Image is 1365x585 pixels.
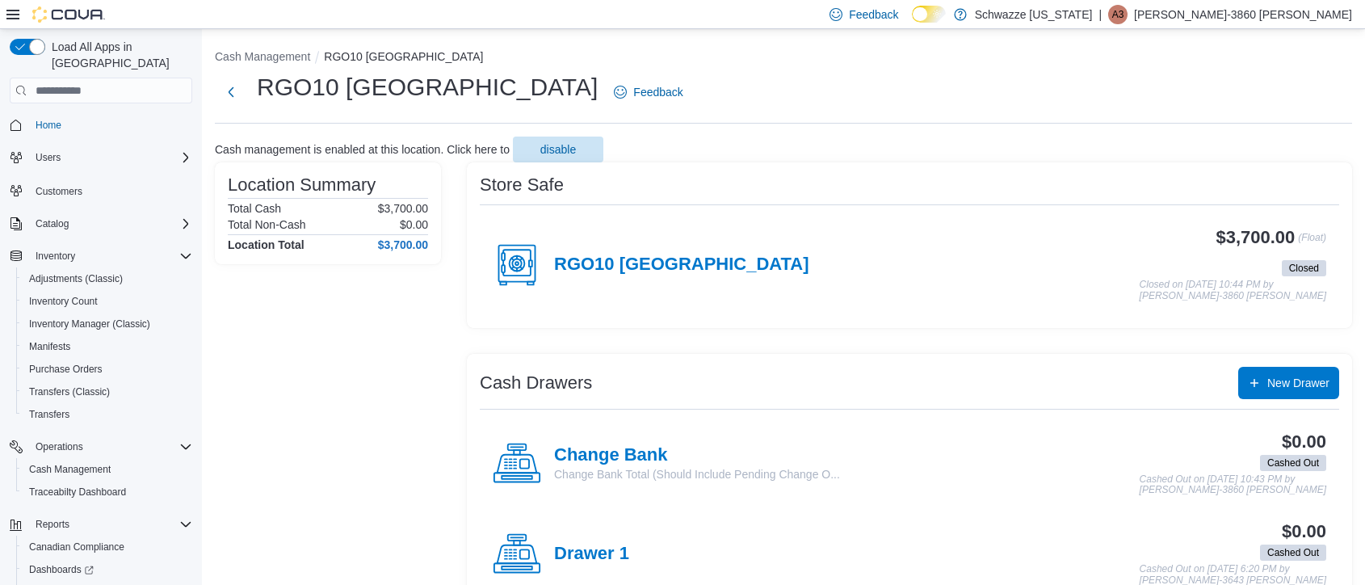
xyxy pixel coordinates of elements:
[23,405,192,424] span: Transfers
[29,115,192,135] span: Home
[228,238,304,251] h4: Location Total
[975,5,1093,24] p: Schwazze [US_STATE]
[1260,545,1326,561] span: Cashed Out
[36,185,82,198] span: Customers
[378,202,428,215] p: $3,700.00
[1282,522,1326,541] h3: $0.00
[29,385,110,398] span: Transfers (Classic)
[1282,260,1326,276] span: Closed
[215,48,1352,68] nav: An example of EuiBreadcrumbs
[45,39,192,71] span: Load All Apps in [GEOGRAPHIC_DATA]
[29,180,192,200] span: Customers
[23,337,192,356] span: Manifests
[1289,261,1319,276] span: Closed
[16,358,199,381] button: Purchase Orders
[257,71,598,103] h1: RGO10 [GEOGRAPHIC_DATA]
[23,269,192,288] span: Adjustments (Classic)
[3,113,199,137] button: Home
[1134,5,1352,24] p: [PERSON_NAME]-3860 [PERSON_NAME]
[16,381,199,403] button: Transfers (Classic)
[29,246,82,266] button: Inventory
[1098,5,1102,24] p: |
[16,481,199,503] button: Traceabilty Dashboard
[1108,5,1128,24] div: Alexis-3860 Shoope
[324,50,483,63] button: RGO10 [GEOGRAPHIC_DATA]
[29,363,103,376] span: Purchase Orders
[554,544,629,565] h4: Drawer 1
[16,458,199,481] button: Cash Management
[23,337,77,356] a: Manifests
[23,537,192,557] span: Canadian Compliance
[1216,228,1296,247] h3: $3,700.00
[215,76,247,108] button: Next
[1298,228,1326,257] p: (Float)
[1282,432,1326,452] h3: $0.00
[23,482,192,502] span: Traceabilty Dashboard
[29,463,111,476] span: Cash Management
[378,238,428,251] h4: $3,700.00
[633,84,682,100] span: Feedback
[29,148,67,167] button: Users
[1267,545,1319,560] span: Cashed Out
[29,182,89,201] a: Customers
[607,76,689,108] a: Feedback
[29,486,126,499] span: Traceabilty Dashboard
[1260,455,1326,471] span: Cashed Out
[23,460,192,479] span: Cash Management
[1238,367,1339,399] button: New Drawer
[480,373,592,393] h3: Cash Drawers
[228,218,306,231] h6: Total Non-Cash
[29,541,124,553] span: Canadian Compliance
[36,151,61,164] span: Users
[513,137,603,162] button: disable
[1112,5,1124,24] span: A3
[29,563,94,576] span: Dashboards
[3,179,199,202] button: Customers
[16,403,199,426] button: Transfers
[215,50,310,63] button: Cash Management
[29,408,69,421] span: Transfers
[1140,474,1326,496] p: Cashed Out on [DATE] 10:43 PM by [PERSON_NAME]-3860 [PERSON_NAME]
[400,218,428,231] p: $0.00
[23,314,157,334] a: Inventory Manager (Classic)
[554,445,840,466] h4: Change Bank
[3,245,199,267] button: Inventory
[32,6,105,23] img: Cova
[23,382,116,402] a: Transfers (Classic)
[554,255,809,276] h4: RGO10 [GEOGRAPHIC_DATA]
[16,290,199,313] button: Inventory Count
[36,217,69,230] span: Catalog
[29,116,68,135] a: Home
[16,536,199,558] button: Canadian Compliance
[16,558,199,581] a: Dashboards
[228,175,376,195] h3: Location Summary
[228,202,281,215] h6: Total Cash
[23,382,192,402] span: Transfers (Classic)
[1267,375,1329,391] span: New Drawer
[29,295,98,308] span: Inventory Count
[23,482,132,502] a: Traceabilty Dashboard
[16,267,199,290] button: Adjustments (Classic)
[540,141,576,158] span: disable
[23,560,192,579] span: Dashboards
[912,6,946,23] input: Dark Mode
[1140,280,1326,301] p: Closed on [DATE] 10:44 PM by [PERSON_NAME]-3860 [PERSON_NAME]
[554,466,840,482] p: Change Bank Total (Should Include Pending Change O...
[3,213,199,235] button: Catalog
[29,515,76,534] button: Reports
[29,515,192,534] span: Reports
[23,537,131,557] a: Canadian Compliance
[3,436,199,458] button: Operations
[480,175,564,195] h3: Store Safe
[23,269,129,288] a: Adjustments (Classic)
[29,148,192,167] span: Users
[3,146,199,169] button: Users
[36,440,83,453] span: Operations
[23,292,104,311] a: Inventory Count
[29,214,75,234] button: Catalog
[29,318,150,330] span: Inventory Manager (Classic)
[16,335,199,358] button: Manifests
[23,314,192,334] span: Inventory Manager (Classic)
[23,405,76,424] a: Transfers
